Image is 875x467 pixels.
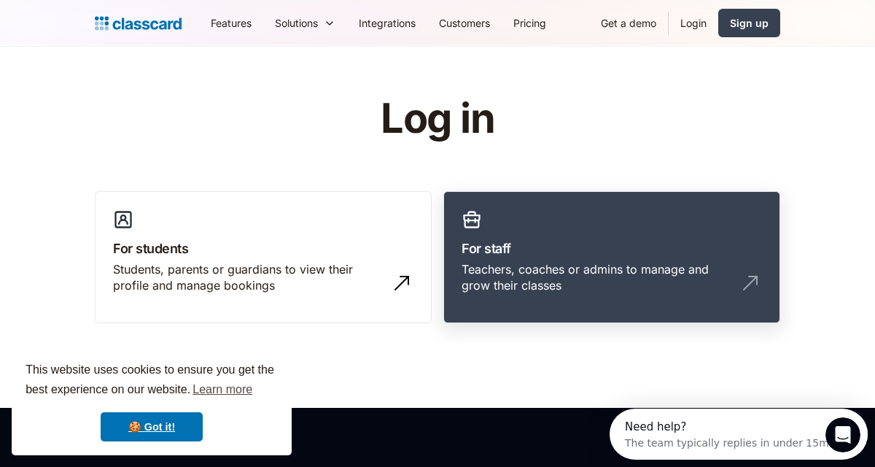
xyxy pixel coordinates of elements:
[15,12,219,24] div: Need help?
[347,7,427,39] a: Integrations
[275,15,318,31] div: Solutions
[263,7,347,39] div: Solutions
[825,417,860,452] iframe: Intercom live chat
[95,191,432,324] a: For studentsStudents, parents or guardians to view their profile and manage bookings
[26,361,278,401] span: This website uses cookies to ensure you get the best experience on our website.
[199,7,263,39] a: Features
[443,191,780,324] a: For staffTeachers, coaches or admins to manage and grow their classes
[6,6,262,46] div: Open Intercom Messenger
[589,7,668,39] a: Get a demo
[101,412,203,441] a: dismiss cookie message
[206,96,669,142] h1: Log in
[462,239,762,258] h3: For staff
[462,261,733,294] div: Teachers, coaches or admins to manage and grow their classes
[610,409,868,460] iframe: Intercom live chat discovery launcher
[427,7,502,39] a: Customers
[95,13,182,34] a: Logo
[718,9,780,37] a: Sign up
[113,239,413,258] h3: For students
[12,347,292,455] div: cookieconsent
[113,261,384,294] div: Students, parents or guardians to view their profile and manage bookings
[190,379,254,401] a: learn more about cookies
[502,7,558,39] a: Pricing
[15,24,219,39] div: The team typically replies in under 15m
[730,15,769,31] div: Sign up
[669,7,718,39] a: Login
